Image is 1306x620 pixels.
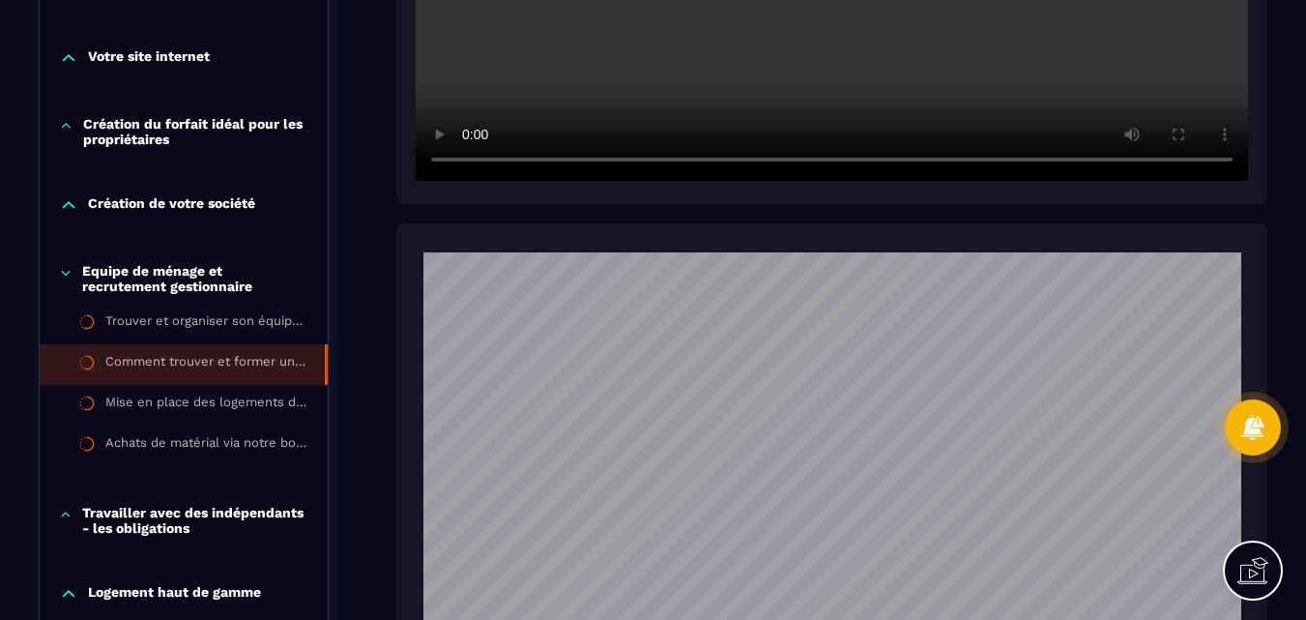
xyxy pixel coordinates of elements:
div: Achats de matérial via notre boutique PrestaHome [105,435,308,457]
div: Trouver et organiser son équipe de ménage [105,313,308,335]
p: Création du forfait idéal pour les propriétaires [83,116,308,147]
p: Logement haut de gamme [88,584,261,604]
p: Création de votre société [88,195,255,215]
div: Mise en place des logements dans votre conciergerie [105,395,308,416]
p: Travailler avec des indépendants - les obligations [82,505,308,536]
p: Equipe de ménage et recrutement gestionnaire [82,263,308,294]
p: Votre site internet [88,48,210,68]
div: Comment trouver et former un gestionnaire pour vos logements [105,354,305,375]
